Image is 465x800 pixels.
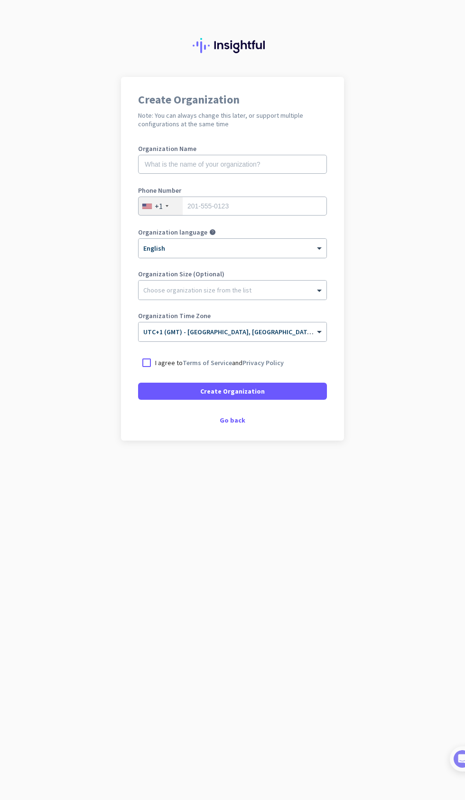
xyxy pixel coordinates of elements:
label: Organization language [138,229,207,235]
h2: Note: You can always change this later, or support multiple configurations at the same time [138,111,327,128]
span: Create Organization [200,386,265,396]
label: Organization Time Zone [138,312,327,319]
a: Terms of Service [183,358,232,367]
img: Insightful [193,38,272,53]
input: What is the name of your organization? [138,155,327,174]
input: 201-555-0123 [138,197,327,216]
button: Create Organization [138,383,327,400]
label: Phone Number [138,187,327,194]
i: help [209,229,216,235]
div: Go back [138,417,327,424]
a: Privacy Policy [242,358,284,367]
div: +1 [155,201,163,211]
label: Organization Name [138,145,327,152]
h1: Create Organization [138,94,327,105]
label: Organization Size (Optional) [138,271,327,277]
p: I agree to and [155,358,284,367]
